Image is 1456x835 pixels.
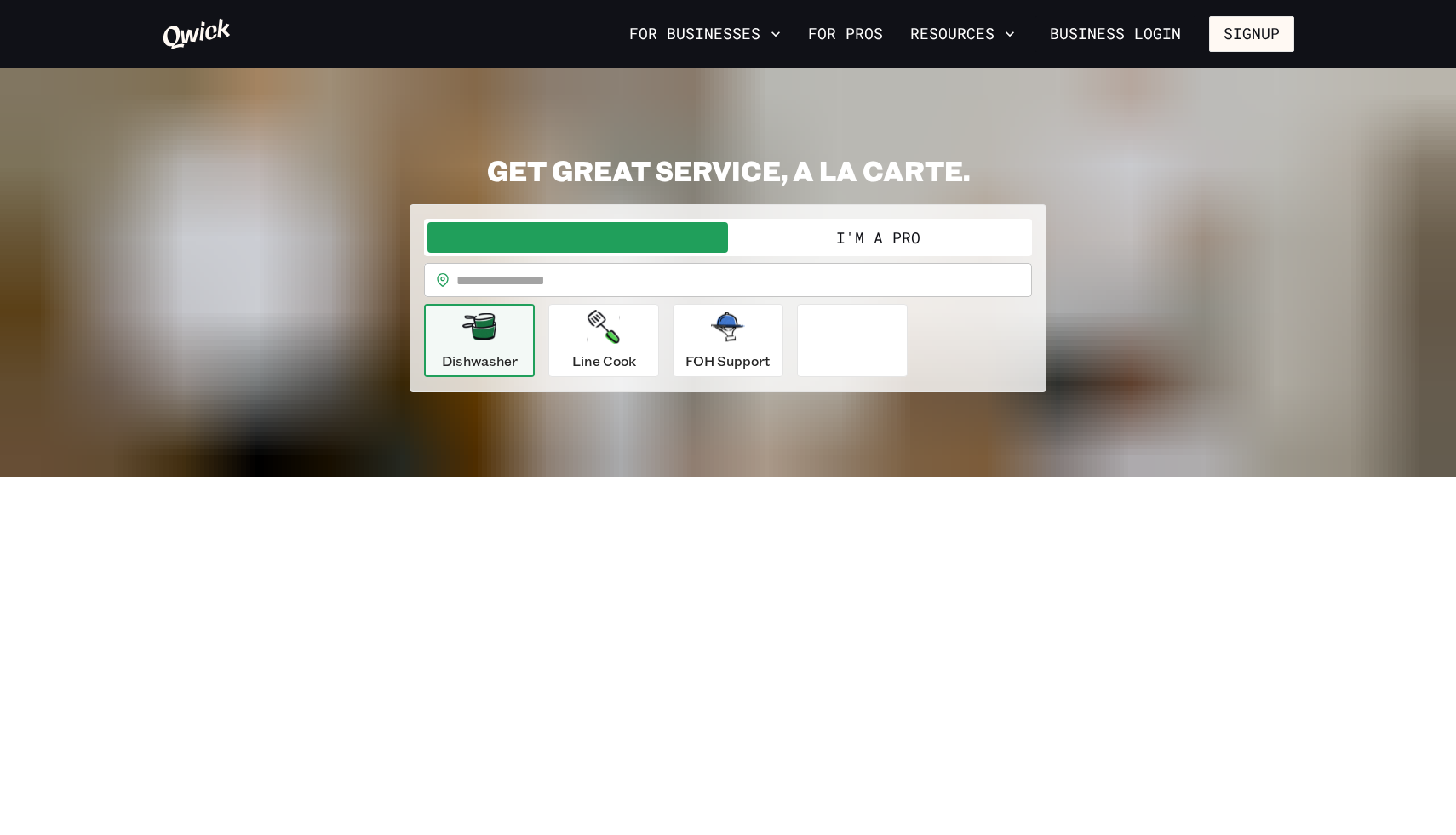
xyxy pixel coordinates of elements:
[1209,16,1294,52] button: Signup
[685,351,771,371] p: FOH Support
[442,351,518,371] p: Dishwasher
[572,351,636,371] p: Line Cook
[903,20,1022,49] button: Resources
[801,20,890,49] a: For Pros
[548,304,659,377] button: Line Cook
[424,304,535,377] button: Dishwasher
[728,222,1029,253] button: I'm a Pro
[410,153,1046,187] h2: GET GREAT SERVICE, A LA CARTE.
[622,20,788,49] button: For Businesses
[673,304,783,377] button: FOH Support
[427,222,728,253] button: I'm a Business
[1035,16,1195,52] a: Business Login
